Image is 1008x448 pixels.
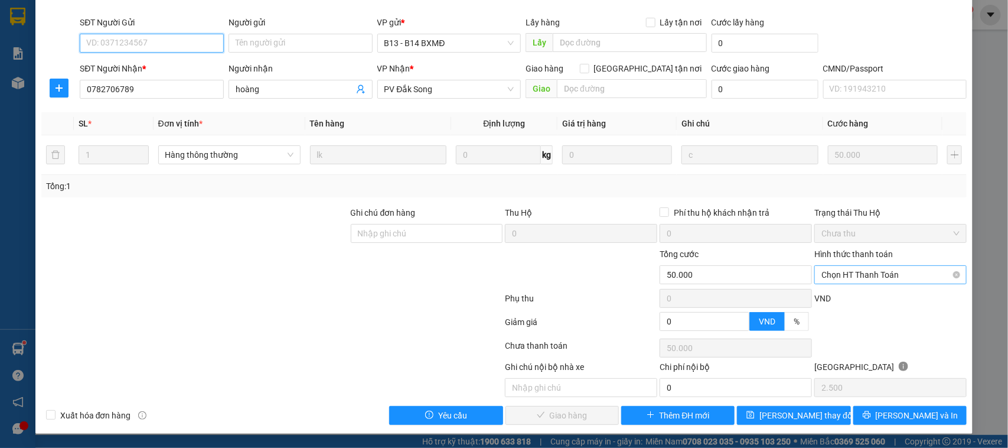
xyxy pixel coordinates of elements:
span: PV Đắk Song [384,80,514,98]
span: % [794,317,800,326]
span: plus [50,83,68,93]
span: VP Nhận [377,64,410,73]
input: Ghi chú đơn hàng [351,224,503,243]
div: Giảm giá [504,316,659,336]
input: Cước giao hàng [712,80,818,99]
div: VP gửi [377,16,521,29]
span: Định lượng [483,119,525,128]
span: Tên hàng [310,119,345,128]
div: SĐT Người Nhận [80,62,224,75]
span: [PERSON_NAME] thay đổi [759,409,854,422]
span: Lấy hàng [526,18,560,27]
div: Phụ thu [504,292,659,313]
div: Trạng thái Thu Hộ [814,206,967,219]
span: Lấy tận nơi [655,16,707,29]
strong: CÔNG TY TNHH [GEOGRAPHIC_DATA] 214 QL13 - P.26 - Q.BÌNH THẠNH - TP HCM 1900888606 [31,19,96,63]
span: Yêu cầu [438,409,467,422]
span: Nơi nhận: [90,82,109,99]
div: CMND/Passport [823,62,967,75]
span: Tổng cước [660,249,699,259]
span: VND [759,317,775,326]
span: Chưa thu [821,225,960,242]
div: Ghi chú nội bộ nhà xe [505,361,657,378]
label: Cước giao hàng [712,64,770,73]
span: DSG09250217 [113,44,167,53]
span: Giá trị hàng [562,119,606,128]
label: Cước lấy hàng [712,18,765,27]
div: SĐT Người Gửi [80,16,224,29]
span: exclamation-circle [425,411,433,420]
span: close-circle [953,271,960,278]
th: Ghi chú [677,112,823,135]
span: save [746,411,755,420]
button: exclamation-circleYêu cầu [389,406,503,425]
span: Lấy [526,33,553,52]
div: Tổng: 1 [46,180,390,193]
span: user-add [356,85,366,94]
div: Chưa thanh toán [504,339,659,360]
span: VND [814,294,831,303]
div: Người nhận [229,62,373,75]
label: Hình thức thanh toán [814,249,893,259]
span: kg [541,145,553,164]
span: Chọn HT Thanh Toán [821,266,960,284]
span: Cước hàng [828,119,869,128]
input: Dọc đường [553,33,707,52]
span: B13 - B14 BXMĐ [384,34,514,52]
div: Người gửi [229,16,373,29]
button: plus [947,145,962,164]
button: printer[PERSON_NAME] và In [853,406,967,425]
span: Giao [526,79,557,98]
input: Ghi Chú [681,145,818,164]
span: Giao hàng [526,64,563,73]
input: 0 [562,145,672,164]
span: PV Đắk Song [40,83,74,89]
button: plusThêm ĐH mới [621,406,735,425]
input: 0 [828,145,938,164]
img: logo [12,27,27,56]
span: Phí thu hộ khách nhận trả [669,206,774,219]
input: Dọc đường [557,79,707,98]
span: Thêm ĐH mới [660,409,710,422]
input: VD: Bàn, Ghế [310,145,446,164]
div: [GEOGRAPHIC_DATA] [814,361,967,378]
button: plus [50,79,68,98]
span: info-circle [138,411,146,420]
label: Ghi chú đơn hàng [351,208,416,217]
strong: BIÊN NHẬN GỬI HÀNG HOÁ [41,71,137,80]
button: delete [46,145,65,164]
span: printer [863,411,871,420]
span: Nơi gửi: [12,82,24,99]
span: [PERSON_NAME] và In [876,409,958,422]
input: Nhập ghi chú [505,378,657,397]
span: Thu Hộ [505,208,532,217]
span: 07:25:05 [DATE] [112,53,167,62]
button: checkGiao hàng [505,406,619,425]
span: SL [79,119,88,128]
span: PV Bình Dương [119,83,159,89]
span: [GEOGRAPHIC_DATA] tận nơi [589,62,707,75]
button: save[PERSON_NAME] thay đổi [737,406,850,425]
input: Cước lấy hàng [712,34,818,53]
span: plus [647,411,655,420]
div: Chi phí nội bộ [660,361,812,378]
span: Hàng thông thường [165,146,293,164]
span: info-circle [899,362,908,371]
span: Xuất hóa đơn hàng [56,409,136,422]
span: Đơn vị tính [158,119,203,128]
